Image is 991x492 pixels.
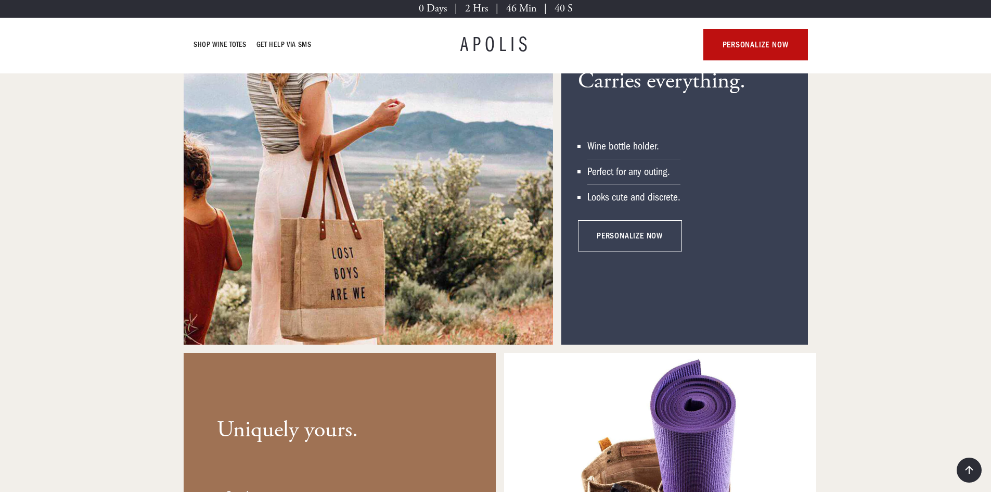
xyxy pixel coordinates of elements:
h3: Carries everything. [578,68,745,95]
div: Wine bottle holder. [587,140,680,153]
div: Perfect for any outing. [587,166,680,178]
h3: Uniquely yours. [217,417,358,444]
div: Looks cute and discrete. [587,191,680,204]
a: personalize now [703,29,807,60]
a: GET HELP VIA SMS [256,39,312,51]
a: Shop Wine Totes [194,39,247,51]
a: APOLIS [460,34,531,55]
a: personalize now [578,220,682,251]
